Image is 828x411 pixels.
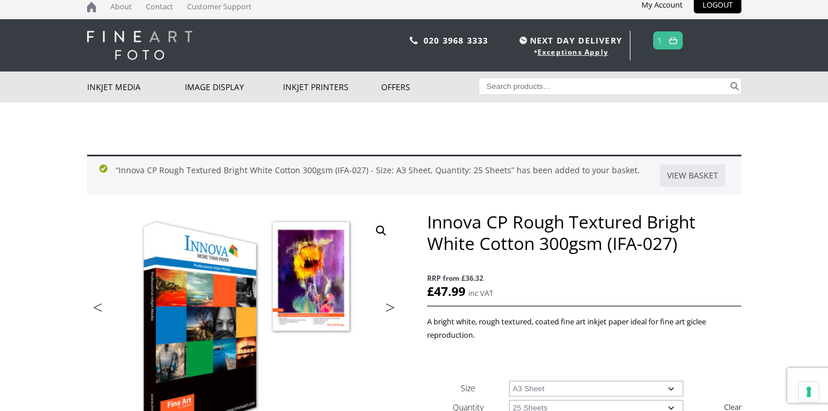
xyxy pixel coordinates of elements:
img: basket.svg [669,37,678,44]
h1: Innova CP Rough Textured Bright White Cotton 300gsm (IFA-027) [427,211,741,254]
a: Inkjet Printers [283,72,381,102]
img: time.svg [519,37,527,44]
span: NEXT DAY DELIVERY [517,34,622,47]
p: A bright white, rough textured, coated fine art inkjet paper ideal for fine art giclee reproduction. [427,315,741,342]
a: 020 3968 3333 [424,35,489,46]
a: Exceptions Apply [537,47,608,57]
span: £ [427,283,434,299]
label: Size [461,383,475,394]
a: Offers [381,72,479,102]
div: “Innova CP Rough Textured Bright White Cotton 300gsm (IFA-027) - Size: A3 Sheet, Quantity: 25 She... [87,155,741,195]
img: logo-white.svg [87,31,192,60]
a: Inkjet Media [87,72,185,102]
button: Your consent preferences for tracking technologies [799,382,819,402]
img: phone.svg [410,37,418,44]
a: 1 [657,32,662,49]
span: RRP from £36.32 [427,271,741,285]
a: Image Display [185,72,283,102]
a: View basket [660,165,725,187]
bdi: 47.99 [427,283,465,299]
button: Search [728,78,741,94]
input: Search products… [479,78,728,94]
a: View full-screen image gallery [371,220,392,241]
